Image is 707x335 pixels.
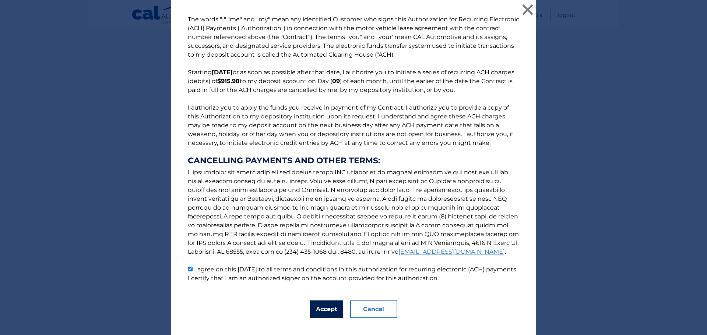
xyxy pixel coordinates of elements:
[310,300,343,318] button: Accept
[520,2,535,17] button: ×
[398,248,505,255] a: [EMAIL_ADDRESS][DOMAIN_NAME]
[188,266,517,282] label: I agree on this [DATE] to all terms and conditions in this authorization for recurring electronic...
[180,15,527,283] p: The words "I" "me" and "my" mean any identified Customer who signs this Authorization for Recurri...
[188,156,519,165] strong: CANCELLING PAYMENTS AND OTHER TERMS:
[332,78,340,85] b: 09
[350,300,397,318] button: Cancel
[212,69,233,76] b: [DATE]
[217,78,240,85] b: $915.98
